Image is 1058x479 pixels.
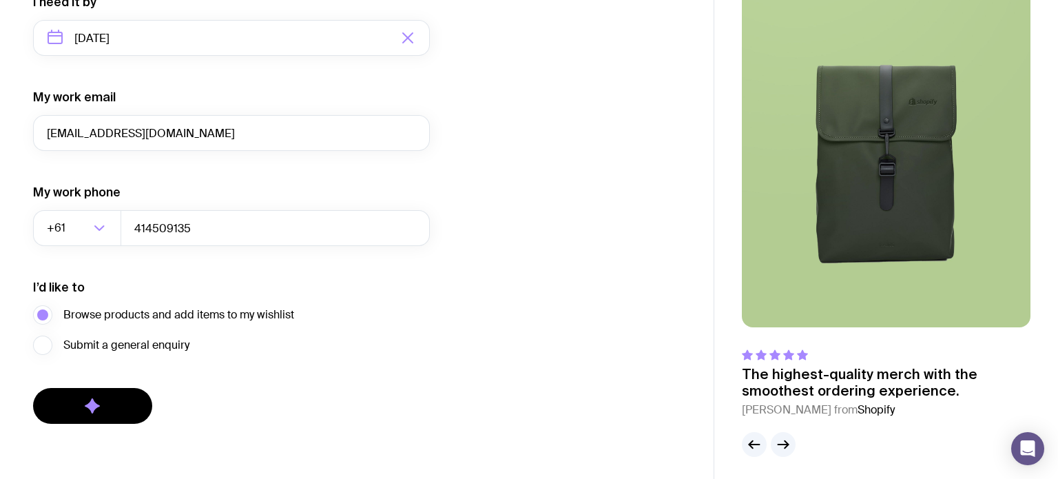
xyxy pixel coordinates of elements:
[47,210,68,246] span: +61
[33,115,430,151] input: you@email.com
[33,279,85,296] label: I’d like to
[33,210,121,246] div: Search for option
[858,402,895,417] span: Shopify
[63,337,189,354] span: Submit a general enquiry
[1011,432,1044,465] div: Open Intercom Messenger
[63,307,294,323] span: Browse products and add items to my wishlist
[33,89,116,105] label: My work email
[742,402,1030,418] cite: [PERSON_NAME] from
[121,210,430,246] input: 0400123456
[68,210,90,246] input: Search for option
[33,20,430,56] input: Select a target date
[33,184,121,201] label: My work phone
[742,366,1030,399] p: The highest-quality merch with the smoothest ordering experience.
